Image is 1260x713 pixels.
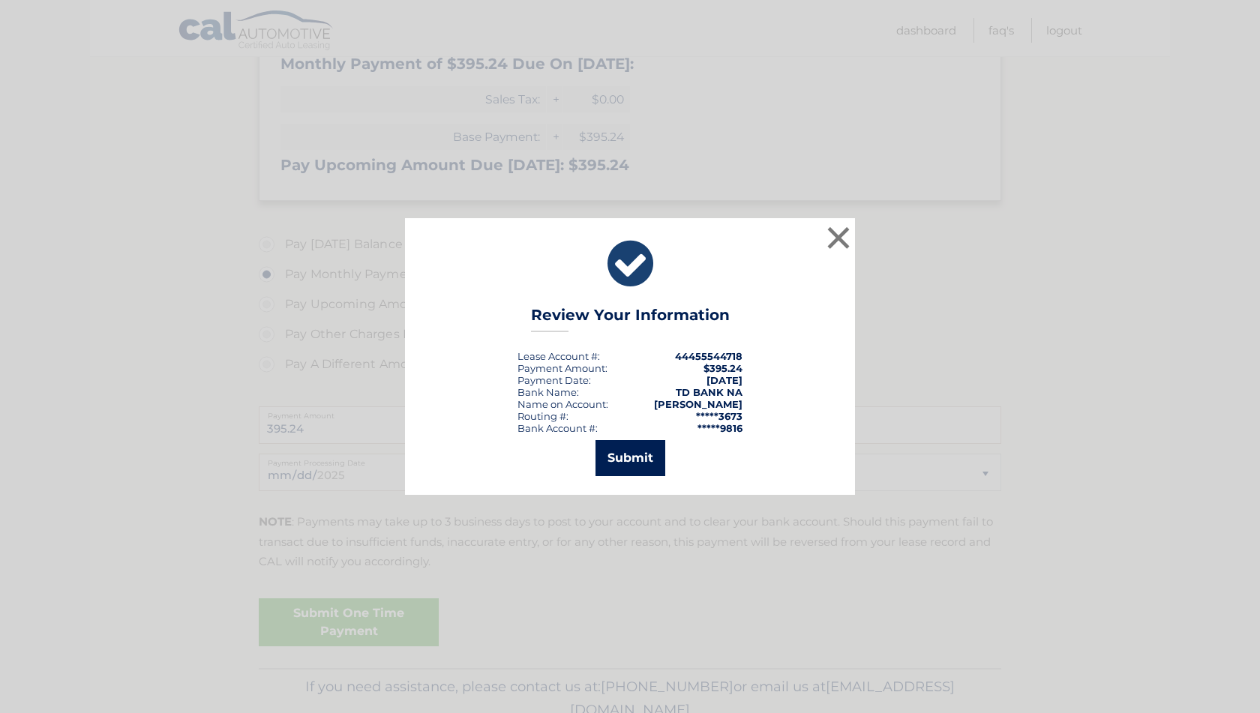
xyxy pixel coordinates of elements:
div: Name on Account: [517,398,608,410]
div: Routing #: [517,410,568,422]
button: × [823,223,853,253]
div: Bank Account #: [517,422,598,434]
h3: Review Your Information [531,306,730,332]
div: Lease Account #: [517,350,600,362]
strong: [PERSON_NAME] [654,398,742,410]
strong: 44455544718 [675,350,742,362]
span: [DATE] [706,374,742,386]
div: Bank Name: [517,386,579,398]
span: Payment Date [517,374,589,386]
span: $395.24 [703,362,742,374]
button: Submit [595,440,665,476]
div: : [517,374,591,386]
strong: TD BANK NA [676,386,742,398]
div: Payment Amount: [517,362,607,374]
